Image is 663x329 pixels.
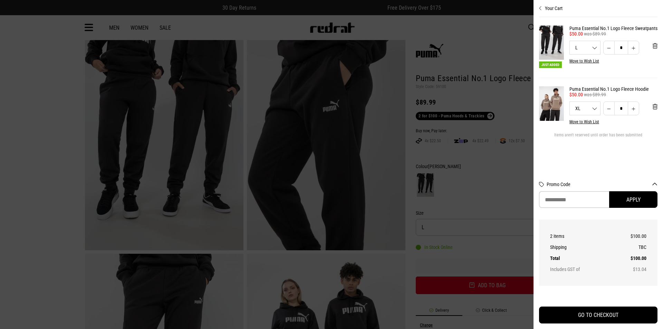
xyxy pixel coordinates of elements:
button: GO TO CHECKOUT [539,307,657,323]
span: Just Added [539,61,562,68]
div: Items aren't reserved until order has been submitted [539,133,657,143]
button: Move to Wish List [569,119,599,124]
span: was $89.99 [584,92,606,97]
th: Shipping [550,242,613,253]
button: 'Remove from cart [647,98,663,115]
td: $100.00 [613,253,646,264]
button: Decrease quantity [603,101,615,115]
a: Puma Essential No.1 Logo Fleece Sweatpants [569,26,657,31]
button: Increase quantity [628,101,639,115]
input: Promo Code [539,191,609,208]
img: Puma Essential No.1 Logo Fleece Hoodie [539,86,564,120]
span: $50.00 [569,92,583,97]
iframe: Customer reviews powered by Trustpilot [539,294,657,301]
button: Open LiveChat chat widget [6,3,26,23]
span: $50.00 [569,31,583,37]
th: Includes GST of [550,264,613,275]
button: Increase quantity [628,41,639,55]
button: Move to Wish List [569,59,599,64]
button: Promo Code [547,182,657,187]
button: 'Remove from cart [647,37,663,55]
span: was $89.99 [584,31,606,37]
th: Total [550,253,613,264]
td: $13.04 [613,264,646,275]
th: 2 items [550,231,613,242]
td: TBC [613,242,646,253]
span: XL [570,106,600,111]
input: Quantity [614,41,628,55]
a: Puma Essential No.1 Logo Fleece Hoodie [569,86,657,92]
img: Puma Essential No.1 Logo Fleece Sweatpants [539,26,564,60]
button: Apply [609,191,657,208]
span: L [570,45,600,50]
td: $100.00 [613,231,646,242]
button: Decrease quantity [603,41,615,55]
input: Quantity [614,101,628,115]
